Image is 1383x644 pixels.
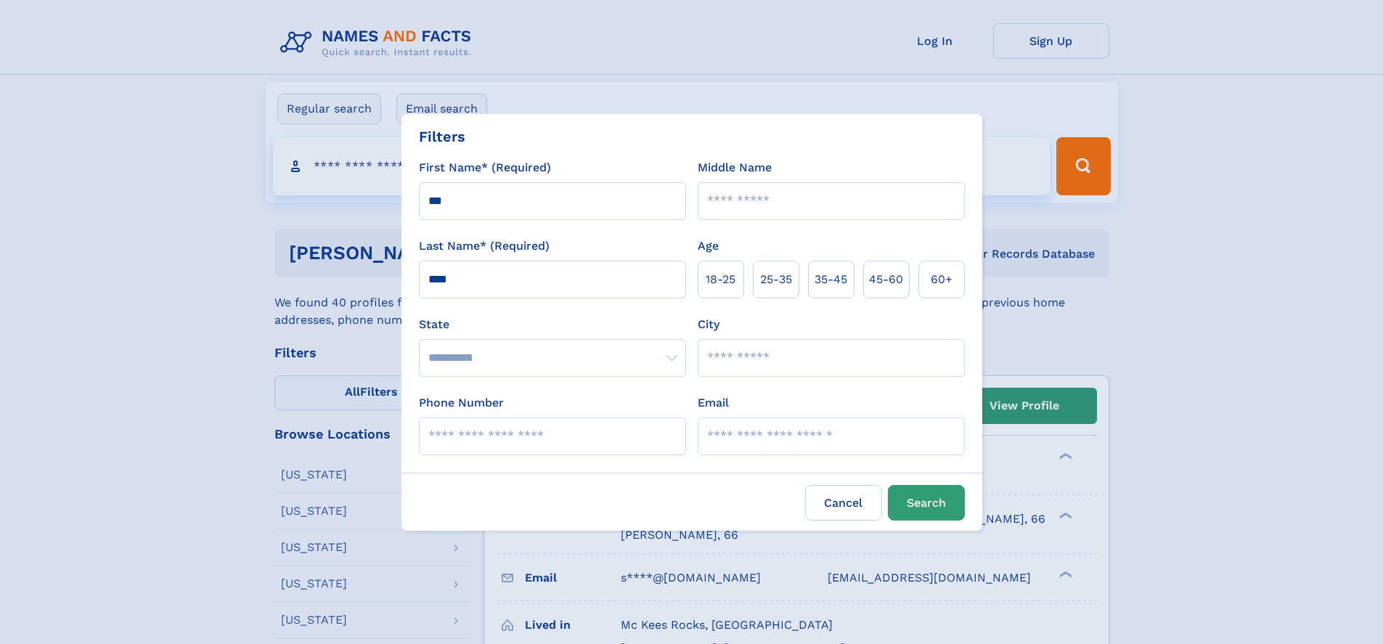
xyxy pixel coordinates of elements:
[888,485,965,521] button: Search
[419,126,465,147] div: Filters
[419,237,550,255] label: Last Name* (Required)
[706,271,735,288] span: 18‑25
[419,159,551,176] label: First Name* (Required)
[931,271,952,288] span: 60+
[869,271,903,288] span: 45‑60
[698,316,719,333] label: City
[698,159,772,176] label: Middle Name
[698,394,729,412] label: Email
[760,271,792,288] span: 25‑35
[698,237,719,255] label: Age
[419,394,504,412] label: Phone Number
[815,271,847,288] span: 35‑45
[419,316,686,333] label: State
[805,485,882,521] label: Cancel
